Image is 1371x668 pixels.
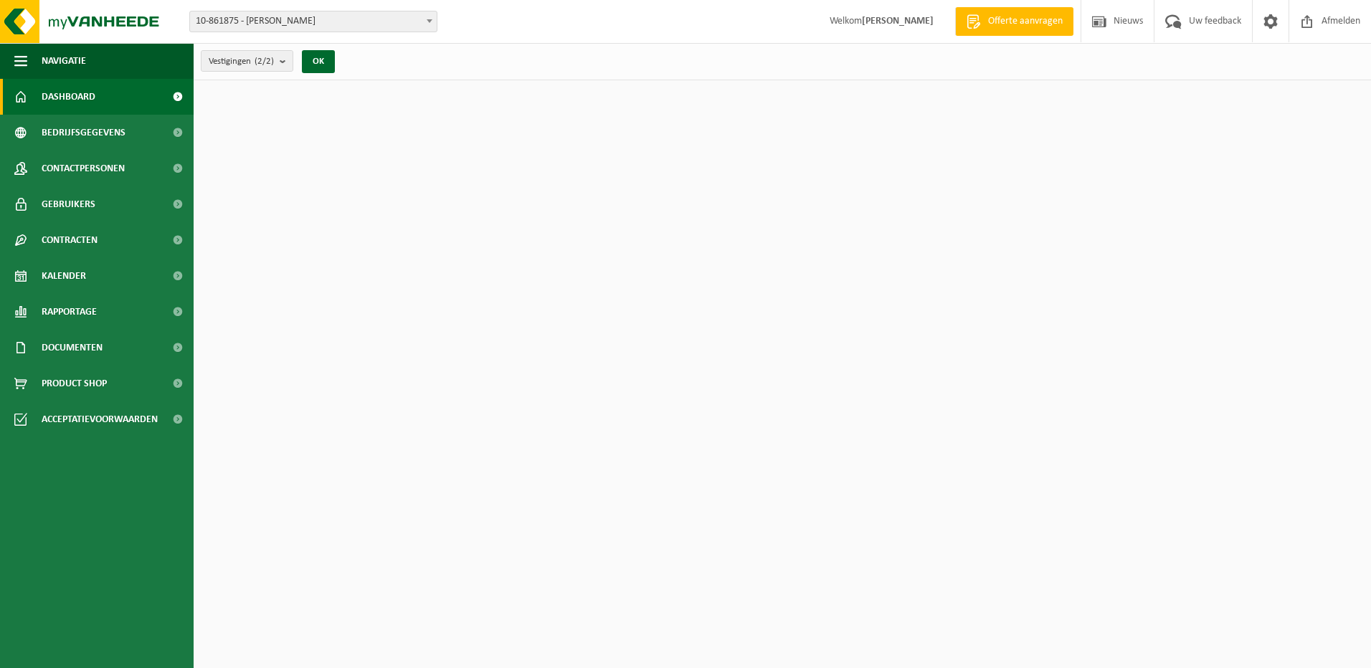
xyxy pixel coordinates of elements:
[42,294,97,330] span: Rapportage
[955,7,1073,36] a: Offerte aanvragen
[42,222,98,258] span: Contracten
[302,50,335,73] button: OK
[42,401,158,437] span: Acceptatievoorwaarden
[42,330,103,366] span: Documenten
[190,11,437,32] span: 10-861875 - HEYVAERT KRISTOF - ANZEGEM
[42,258,86,294] span: Kalender
[42,151,125,186] span: Contactpersonen
[42,366,107,401] span: Product Shop
[42,186,95,222] span: Gebruikers
[255,57,274,66] count: (2/2)
[201,50,293,72] button: Vestigingen(2/2)
[985,14,1066,29] span: Offerte aanvragen
[42,43,86,79] span: Navigatie
[42,115,125,151] span: Bedrijfsgegevens
[862,16,934,27] strong: [PERSON_NAME]
[42,79,95,115] span: Dashboard
[189,11,437,32] span: 10-861875 - HEYVAERT KRISTOF - ANZEGEM
[209,51,274,72] span: Vestigingen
